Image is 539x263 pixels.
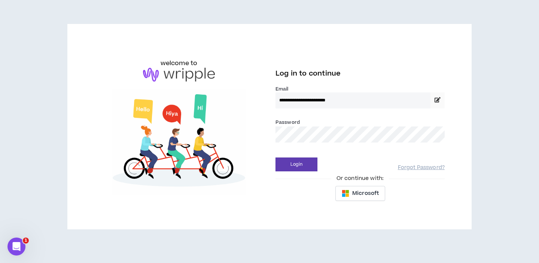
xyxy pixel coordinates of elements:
[275,119,300,126] label: Password
[352,189,379,198] span: Microsoft
[331,174,389,183] span: Or continue with:
[23,238,29,244] span: 1
[161,59,198,68] h6: welcome to
[398,164,445,171] a: Forgot Password?
[143,68,215,82] img: logo-brand.png
[275,69,341,78] span: Log in to continue
[275,158,317,171] button: Login
[275,86,445,92] label: Email
[7,238,25,256] iframe: Intercom live chat
[94,89,264,195] img: Welcome to Wripple
[335,186,385,201] button: Microsoft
